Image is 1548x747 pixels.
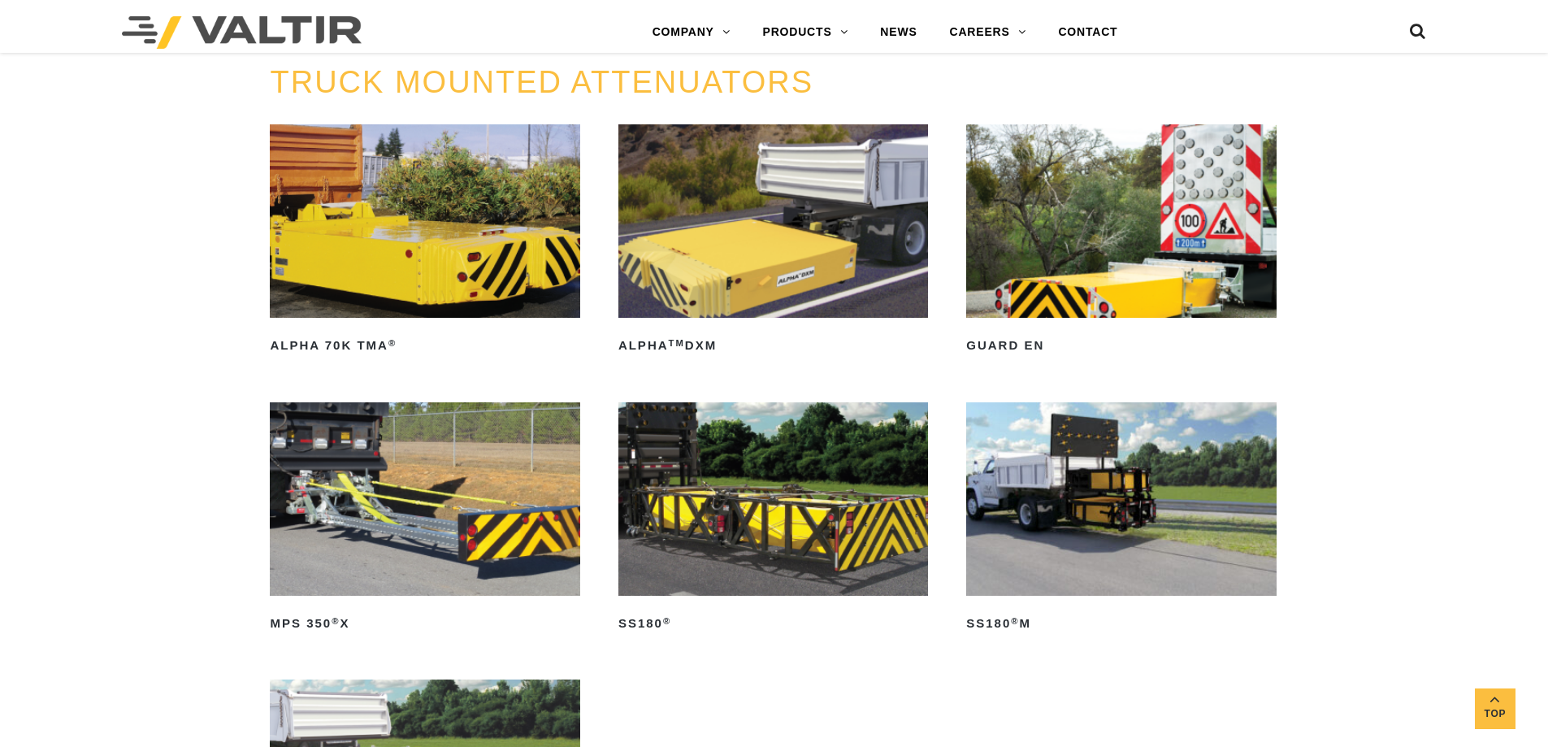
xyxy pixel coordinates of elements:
sup: ® [663,616,671,626]
a: GUARD EN [966,124,1276,358]
a: CONTACT [1042,16,1134,49]
a: ALPHATMDXM [618,124,928,358]
sup: ® [388,338,397,348]
h2: GUARD EN [966,332,1276,358]
span: Top [1475,705,1515,723]
a: CAREERS [934,16,1043,49]
a: MPS 350®X [270,402,579,636]
sup: ® [332,616,340,626]
a: Top [1475,688,1515,729]
img: Valtir [122,16,362,49]
a: PRODUCTS [747,16,865,49]
a: TRUCK MOUNTED ATTENUATORS [270,65,813,99]
sup: TM [669,338,685,348]
h2: ALPHA 70K TMA [270,332,579,358]
sup: ® [1011,616,1019,626]
h2: ALPHA DXM [618,332,928,358]
h2: SS180 M [966,610,1276,636]
h2: MPS 350 X [270,610,579,636]
a: SS180® [618,402,928,636]
h2: SS180 [618,610,928,636]
a: NEWS [864,16,933,49]
a: COMPANY [636,16,747,49]
a: ALPHA 70K TMA® [270,124,579,358]
a: SS180®M [966,402,1276,636]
